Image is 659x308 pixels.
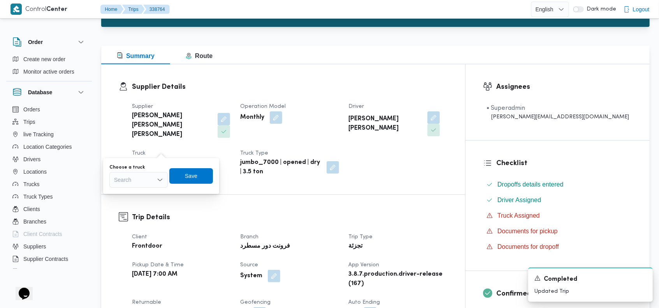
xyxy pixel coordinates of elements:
button: Order [12,37,86,47]
img: X8yXhbKr1z7QwAAAABJRU5ErkJggg== [11,4,22,15]
span: Monitor active orders [23,67,74,76]
span: Truck Assigned [497,212,540,219]
b: [PERSON_NAME] [PERSON_NAME] [PERSON_NAME] [132,111,212,139]
h3: Trip Details [132,212,448,223]
span: App Version [348,262,379,268]
button: Documents for pickup [483,225,632,238]
button: Truck Types [9,190,89,203]
span: Supplier [132,104,153,109]
b: Monthly [240,113,264,122]
span: Orders [23,105,40,114]
button: Locations [9,165,89,178]
b: [PERSON_NAME] [PERSON_NAME] [348,114,422,133]
button: 338764 [143,5,170,14]
div: Database [6,103,92,272]
button: Branches [9,215,89,228]
span: Auto Ending [348,300,380,305]
span: Documents for dropoff [497,243,559,250]
span: Branch [240,234,258,239]
button: Monitor active orders [9,65,89,78]
button: Drivers [9,153,89,165]
button: Save [169,168,213,184]
span: Geofencing [240,300,271,305]
button: Trucks [9,178,89,190]
span: Returnable [132,300,161,305]
div: • Superadmin [487,104,629,113]
span: Source [240,262,258,268]
button: Home [100,5,124,14]
b: 3.8.7.production.driver-release (167) [348,270,446,289]
span: Completed [544,275,577,284]
span: Route [186,53,213,59]
button: Suppliers [9,240,89,253]
b: Center [47,7,68,12]
b: تجزئة [348,242,362,251]
button: Client Contracts [9,228,89,240]
span: Truck Type [240,151,268,156]
h3: Assignees [496,82,632,92]
span: Truck Assigned [497,211,540,220]
span: Documents for dropoff [497,242,559,252]
h3: Confirmed Data [496,289,632,299]
span: Branches [23,217,46,226]
button: Location Categories [9,141,89,153]
span: Devices [23,267,43,276]
span: Trucks [23,180,39,189]
div: Order [6,53,92,81]
button: Logout [620,2,653,17]
span: • Superadmin mohamed.nabil@illa.com.eg [487,104,629,121]
button: Orders [9,103,89,116]
b: System [240,271,262,281]
span: live Tracking [23,130,54,139]
label: Choose a truck [109,164,145,171]
span: Create new order [23,55,65,64]
button: Database [12,88,86,97]
button: Open list of options [157,177,163,183]
span: Operation Model [240,104,286,109]
span: Summary [117,53,155,59]
b: Frontdoor [132,242,162,251]
span: Documents for pickup [497,227,558,236]
span: Driver Assigned [497,197,541,203]
span: Driver [348,104,364,109]
button: Clients [9,203,89,215]
span: Trips [23,117,35,127]
span: Driver Assigned [497,195,541,205]
span: Truck [132,151,146,156]
button: Supplier Contracts [9,253,89,265]
p: Updated Trip [534,287,647,296]
span: Locations [23,167,47,176]
span: Clients [23,204,40,214]
span: Supplier Contracts [23,254,68,264]
button: live Tracking [9,128,89,141]
button: Create new order [9,53,89,65]
b: فرونت دور مسطرد [240,242,290,251]
div: Notification [534,275,647,284]
span: Suppliers [23,242,46,251]
h3: Database [28,88,52,97]
button: Driver Assigned [483,194,632,206]
span: Dark mode [584,6,617,12]
span: Location Categories [23,142,72,151]
span: Save [185,171,197,181]
span: Dropoffs details entered [497,180,564,189]
span: Documents for pickup [497,228,558,234]
span: Pickup date & time [132,262,184,268]
span: Dropoffs details entered [497,181,564,188]
span: Drivers [23,155,40,164]
button: Documents for dropoff [483,241,632,253]
div: [PERSON_NAME][EMAIL_ADDRESS][DOMAIN_NAME] [487,113,629,121]
button: Dropoffs details entered [483,178,632,191]
h3: Order [28,37,43,47]
span: Client Contracts [23,229,62,239]
b: [DATE] 7:00 AM [132,270,177,279]
button: Trips [122,5,145,14]
h3: Checklist [496,158,632,169]
span: Trip Type [348,234,373,239]
button: Truck Assigned [483,209,632,222]
iframe: chat widget [8,277,33,300]
span: Client [132,234,147,239]
button: Devices [9,265,89,278]
span: Truck Types [23,192,53,201]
